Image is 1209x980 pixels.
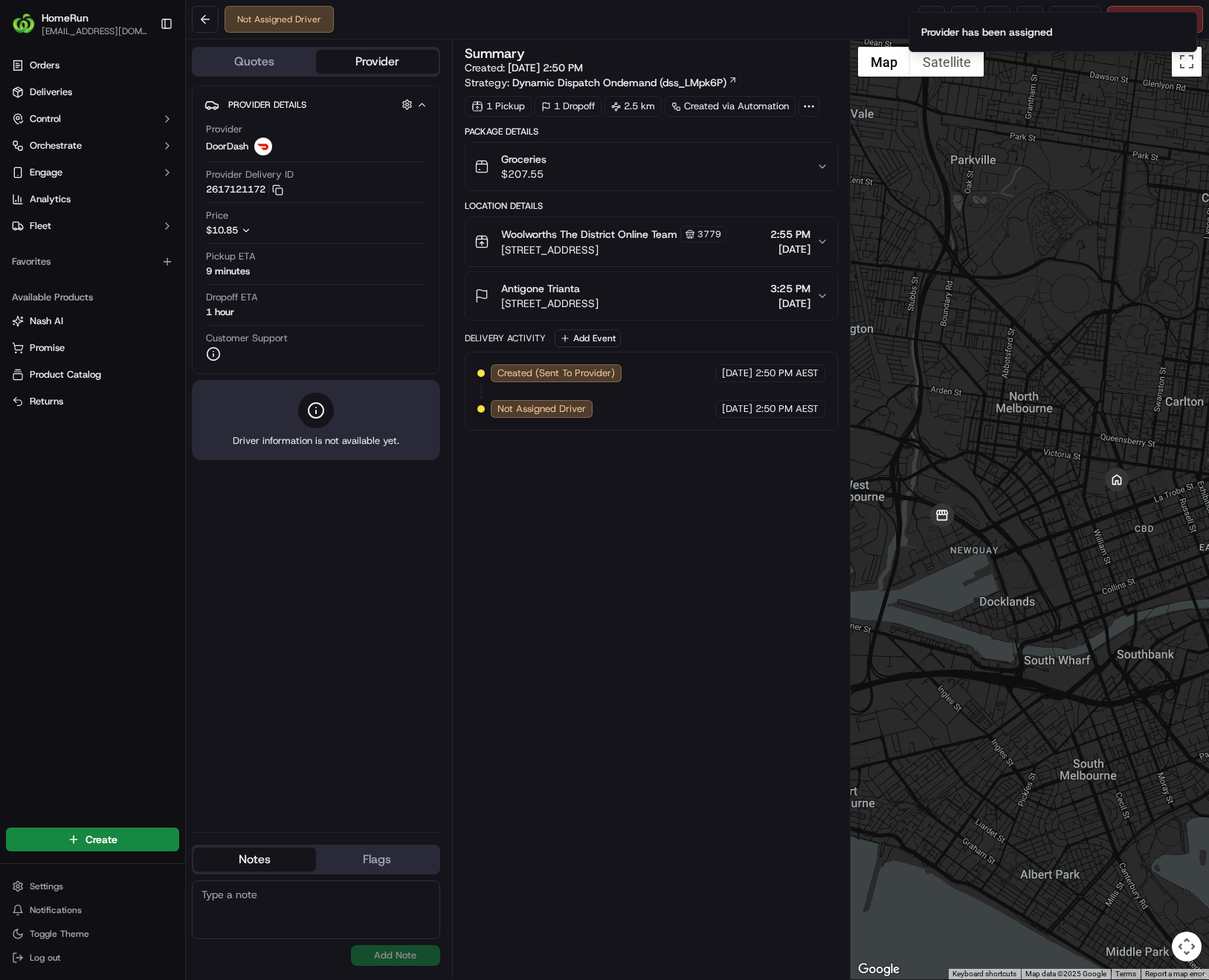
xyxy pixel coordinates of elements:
[722,367,752,380] span: [DATE]
[1172,932,1202,961] button: Map camera controls
[6,309,179,333] button: Nash AI
[770,227,810,242] span: 2:55 PM
[6,6,154,42] button: HomeRunHomeRun[EMAIL_ADDRESS][DOMAIN_NAME]
[755,367,819,380] span: 2:50 PM AEST
[30,341,65,355] span: Promise
[6,187,179,211] a: Analytics
[6,828,179,851] button: Create
[6,336,179,360] button: Promise
[12,315,173,328] a: Nash AI
[206,140,248,153] span: DoorDash
[30,193,71,206] span: Analytics
[206,123,242,136] span: Provider
[497,367,615,380] span: Created (Sent To Provider)
[206,265,250,278] div: 9 minutes
[512,75,726,90] span: Dynamic Dispatch Ondemand (dss_LMpk6P)
[12,368,173,381] a: Product Catalog
[501,296,599,311] span: [STREET_ADDRESS]
[206,209,228,222] span: Price
[465,200,839,212] div: Location Details
[316,50,439,74] button: Provider
[30,368,101,381] span: Product Catalog
[535,96,602,117] div: 1 Dropoff
[501,152,547,167] span: Groceries
[770,242,810,257] span: [DATE]
[206,291,258,304] span: Dropoff ETA
[697,228,721,240] span: 3779
[206,224,337,237] button: $10.85
[465,272,838,320] button: Antigone Trianta[STREET_ADDRESS]3:25 PM[DATE]
[254,138,272,155] img: doordash_logo_v2.png
[921,25,1052,39] div: Provider has been assigned
[1115,970,1136,978] a: Terms (opens in new tab)
[952,969,1016,979] button: Keyboard shortcuts
[206,168,294,181] span: Provider Delivery ID
[42,25,148,37] button: [EMAIL_ADDRESS][DOMAIN_NAME]
[6,363,179,387] button: Product Catalog
[512,75,738,90] a: Dynamic Dispatch Ondemand (dss_LMpk6P)
[6,923,179,944] button: Toggle Theme
[501,167,547,181] span: $207.55
[501,281,580,296] span: Antigone Trianta
[854,960,903,979] a: Open this area in Google Maps (opens a new window)
[1025,970,1106,978] span: Map data ©2025 Google
[30,928,89,940] span: Toggle Theme
[12,341,173,355] a: Promise
[206,332,288,345] span: Customer Support
[204,92,428,117] button: Provider Details
[12,395,173,408] a: Returns
[858,47,910,77] button: Show street map
[6,390,179,413] button: Returns
[30,952,60,964] span: Log out
[722,402,752,416] span: [DATE]
[30,139,82,152] span: Orchestrate
[6,947,179,968] button: Log out
[6,134,179,158] button: Orchestrate
[770,296,810,311] span: [DATE]
[6,286,179,309] div: Available Products
[465,47,525,60] h3: Summary
[206,224,238,236] span: $10.85
[465,60,583,75] span: Created:
[193,848,316,871] button: Notes
[6,250,179,274] div: Favorites
[497,402,586,416] span: Not Assigned Driver
[6,107,179,131] button: Control
[755,402,819,416] span: 2:50 PM AEST
[206,306,234,319] div: 1 hour
[465,126,839,138] div: Package Details
[30,219,51,233] span: Fleet
[30,86,72,99] span: Deliveries
[6,876,179,897] button: Settings
[555,329,621,347] button: Add Event
[854,960,903,979] img: Google
[30,59,59,72] span: Orders
[233,434,399,448] span: Driver information is not available yet.
[465,75,738,90] div: Strategy:
[193,50,316,74] button: Quotes
[6,80,179,104] a: Deliveries
[6,54,179,77] a: Orders
[6,161,179,184] button: Engage
[30,395,63,408] span: Returns
[465,332,546,344] div: Delivery Activity
[86,832,117,847] span: Create
[465,217,838,266] button: Woolworths The District Online Team3779[STREET_ADDRESS]2:55 PM[DATE]
[465,96,532,117] div: 1 Pickup
[501,227,677,242] span: Woolworths The District Online Team
[665,96,796,117] a: Created via Automation
[228,99,306,111] span: Provider Details
[30,880,63,892] span: Settings
[42,10,88,25] button: HomeRun
[1145,970,1205,978] a: Report a map error
[12,12,36,36] img: HomeRun
[206,250,256,263] span: Pickup ETA
[501,242,726,257] span: [STREET_ADDRESS]
[30,112,61,126] span: Control
[206,183,283,196] button: 2617121172
[508,61,583,74] span: [DATE] 2:50 PM
[30,166,62,179] span: Engage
